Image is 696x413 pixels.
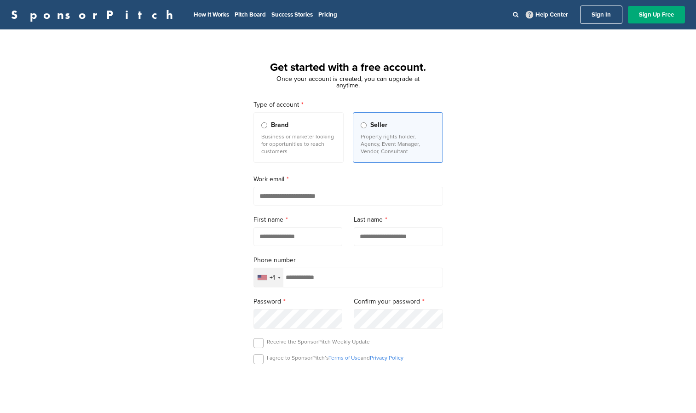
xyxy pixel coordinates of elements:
input: Brand Business or marketer looking for opportunities to reach customers [261,122,267,128]
input: Seller Property rights holder, Agency, Event Manager, Vendor, Consultant [361,122,367,128]
label: Last name [354,215,443,225]
a: Terms of Use [328,355,361,361]
div: Selected country [254,268,283,287]
p: Receive the SponsorPitch Weekly Update [267,338,370,345]
span: Brand [271,120,288,130]
div: +1 [270,275,275,281]
label: Type of account [253,100,443,110]
a: SponsorPitch [11,9,179,21]
label: Password [253,297,343,307]
a: Success Stories [271,11,313,18]
p: I agree to SponsorPitch’s and [267,354,403,361]
p: Property rights holder, Agency, Event Manager, Vendor, Consultant [361,133,435,155]
h1: Get started with a free account. [242,59,454,76]
a: Pitch Board [235,11,266,18]
a: Pricing [318,11,337,18]
label: Confirm your password [354,297,443,307]
label: First name [253,215,343,225]
label: Work email [253,174,443,184]
a: Privacy Policy [370,355,403,361]
span: Seller [370,120,387,130]
a: Sign Up Free [628,6,685,23]
a: Help Center [524,9,570,20]
label: Phone number [253,255,443,265]
a: How It Works [194,11,229,18]
p: Business or marketer looking for opportunities to reach customers [261,133,336,155]
a: Sign In [580,6,622,24]
iframe: reCAPTCHA [296,375,401,402]
span: Once your account is created, you can upgrade at anytime. [276,75,420,89]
